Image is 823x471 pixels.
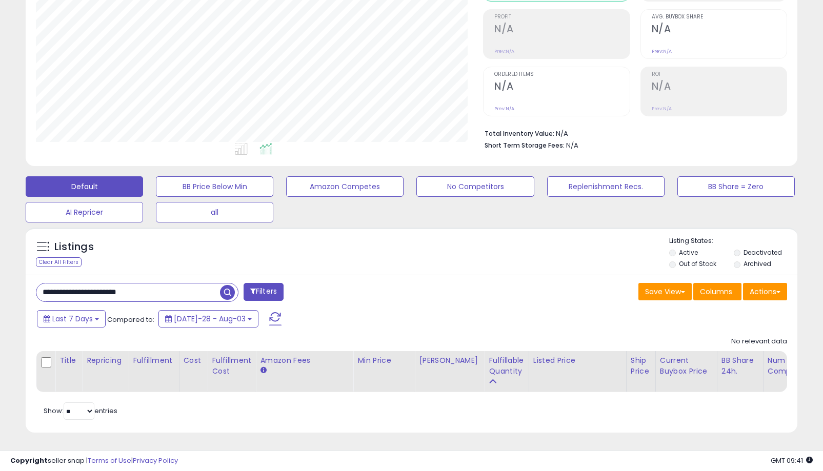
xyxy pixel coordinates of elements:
div: Clear All Filters [36,257,82,267]
span: Profit [494,14,629,20]
span: Avg. Buybox Share [652,14,787,20]
li: N/A [485,127,779,139]
span: N/A [566,140,578,150]
small: Prev: N/A [494,106,514,112]
h5: Listings [54,240,94,254]
div: Num of Comp. [768,355,805,377]
button: Last 7 Days [37,310,106,327]
h2: N/A [494,23,629,37]
button: BB Price Below Min [156,176,273,197]
strong: Copyright [10,456,48,465]
span: ROI [652,72,787,77]
span: [DATE]-28 - Aug-03 [174,314,246,324]
div: No relevant data [731,337,787,346]
b: Short Term Storage Fees: [485,141,565,150]
span: Columns [700,286,732,297]
small: Prev: N/A [652,106,672,112]
div: Title [59,355,78,366]
h2: N/A [652,80,787,94]
div: Cost [184,355,204,366]
label: Active [679,248,698,257]
b: Total Inventory Value: [485,129,554,138]
span: Ordered Items [494,72,629,77]
span: Show: entries [44,406,117,416]
button: all [156,202,273,222]
button: No Competitors [416,176,534,197]
div: Ship Price [631,355,651,377]
small: Amazon Fees. [260,366,266,375]
button: BB Share = Zero [677,176,795,197]
span: 2025-08-11 09:41 GMT [771,456,813,465]
button: Save View [638,283,692,300]
div: [PERSON_NAME] [419,355,480,366]
button: Actions [743,283,787,300]
a: Terms of Use [88,456,131,465]
div: Listed Price [533,355,622,366]
div: Amazon Fees [260,355,349,366]
div: Fulfillment [133,355,174,366]
div: seller snap | | [10,456,178,466]
div: Fulfillment Cost [212,355,251,377]
div: Min Price [357,355,410,366]
span: Compared to: [107,315,154,324]
div: Current Buybox Price [660,355,713,377]
label: Archived [744,259,771,268]
p: Listing States: [669,236,797,246]
a: Privacy Policy [133,456,178,465]
label: Out of Stock [679,259,716,268]
button: Replenishment Recs. [547,176,665,197]
small: Prev: N/A [494,48,514,54]
h2: N/A [652,23,787,37]
div: BB Share 24h. [721,355,759,377]
button: [DATE]-28 - Aug-03 [158,310,258,327]
h2: N/A [494,80,629,94]
label: Deactivated [744,248,782,257]
button: Filters [244,283,284,301]
div: Repricing [87,355,124,366]
button: Amazon Competes [286,176,404,197]
div: Fulfillable Quantity [489,355,524,377]
small: Prev: N/A [652,48,672,54]
button: Default [26,176,143,197]
span: Last 7 Days [52,314,93,324]
button: Columns [693,283,741,300]
button: AI Repricer [26,202,143,222]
